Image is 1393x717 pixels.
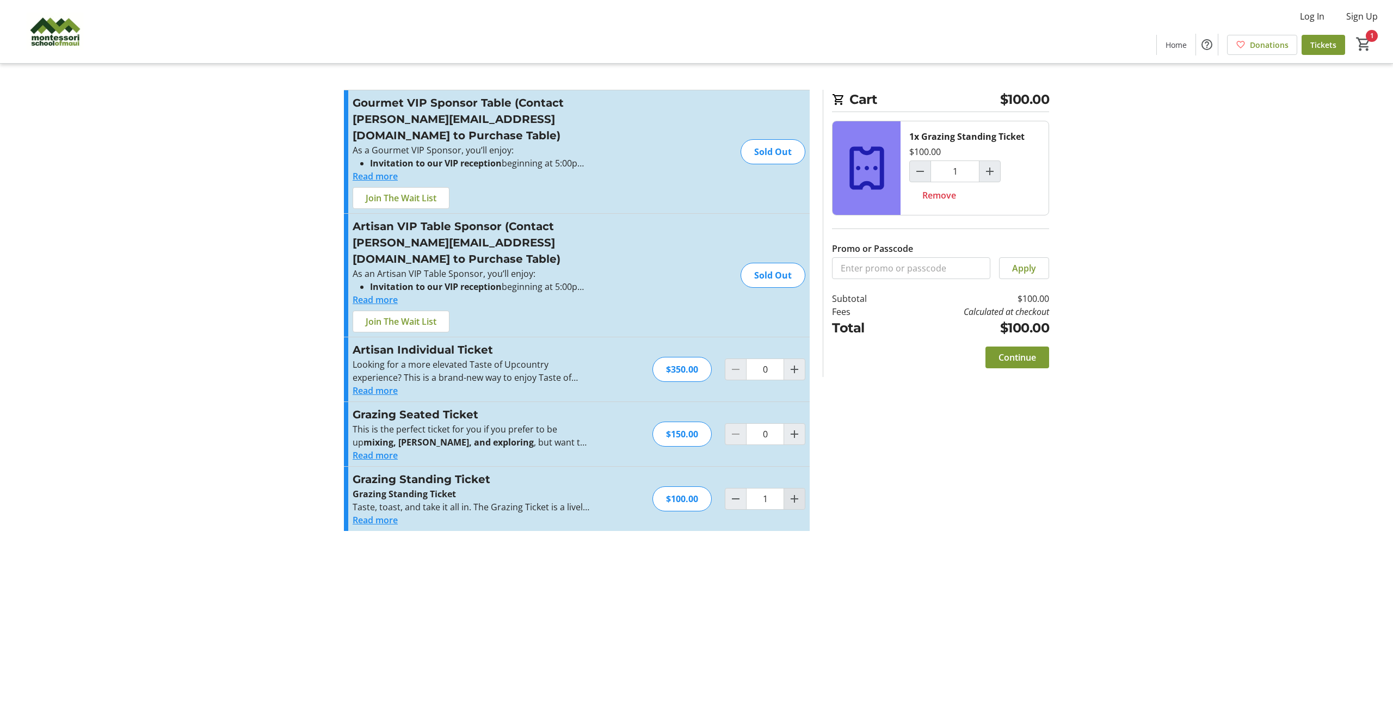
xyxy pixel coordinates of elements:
[832,90,1049,112] h2: Cart
[370,281,502,293] strong: Invitation to our VIP reception
[353,406,590,423] h3: Grazing Seated Ticket
[1000,90,1050,109] span: $100.00
[979,161,1000,182] button: Increment by one
[353,187,449,209] button: Join The Wait List
[909,130,1025,143] div: 1x Grazing Standing Ticket
[746,358,784,380] input: Artisan Individual Ticket Quantity
[741,139,805,164] div: Sold Out
[1012,262,1036,275] span: Apply
[1250,39,1289,51] span: Donations
[366,315,436,328] span: Join The Wait List
[832,318,895,338] td: Total
[353,267,590,280] p: As an Artisan VIP Table Sponsor, you’ll enjoy:
[1302,35,1345,55] a: Tickets
[353,471,590,487] h3: Grazing Standing Ticket
[1300,10,1324,23] span: Log In
[909,184,969,206] button: Remove
[353,95,590,144] h3: Gourmet VIP Sponsor Table (Contact [PERSON_NAME][EMAIL_ADDRESS][DOMAIN_NAME] to Purchase Table)
[832,305,895,318] td: Fees
[746,423,784,445] input: Grazing Seated Ticket Quantity
[353,358,590,384] p: Looking for a more elevated Taste of Upcountry experience? This is a brand-new way to enjoy Taste...
[370,280,590,293] li: beginning at 5:00pm
[1337,8,1386,25] button: Sign Up
[370,157,590,170] li: beginning at 5:00pm
[7,4,103,59] img: Montessori of Maui Inc.'s Logo
[353,488,456,500] strong: Grazing Standing Ticket
[1157,35,1195,55] a: Home
[353,144,590,157] p: As a Gourmet VIP Sponsor, you’ll enjoy:
[999,257,1049,279] button: Apply
[353,514,398,527] button: Read more
[784,424,805,444] button: Increment by one
[353,311,449,332] button: Join The Wait List
[370,157,502,169] strong: Invitation to our VIP reception
[1310,39,1336,51] span: Tickets
[930,160,979,182] input: Grazing Standing Ticket Quantity
[1196,34,1218,55] button: Help
[1346,10,1378,23] span: Sign Up
[353,384,398,397] button: Read more
[832,242,913,255] label: Promo or Passcode
[353,218,590,267] h3: Artisan VIP Table Sponsor (Contact [PERSON_NAME][EMAIL_ADDRESS][DOMAIN_NAME] to Purchase Table)
[784,359,805,380] button: Increment by one
[832,292,895,305] td: Subtotal
[784,489,805,509] button: Increment by one
[985,347,1049,368] button: Continue
[353,342,590,358] h3: Artisan Individual Ticket
[1354,34,1373,54] button: Cart
[652,486,712,511] div: $100.00
[746,488,784,510] input: Grazing Standing Ticket Quantity
[652,422,712,447] div: $150.00
[353,449,398,462] button: Read more
[1291,8,1333,25] button: Log In
[652,357,712,382] div: $350.00
[909,145,941,158] div: $100.00
[998,351,1036,364] span: Continue
[725,489,746,509] button: Decrement by one
[922,189,956,202] span: Remove
[353,293,398,306] button: Read more
[353,423,590,449] p: This is the perfect ticket for you if you prefer to be up , but want to ensure you have a when yo...
[741,263,805,288] div: Sold Out
[895,292,1049,305] td: $100.00
[353,500,590,514] p: Taste, toast, and take it all in. The Grazing Ticket is a lively way to experience the magic of T...
[895,305,1049,318] td: Calculated at checkout
[363,436,534,448] strong: mixing, [PERSON_NAME], and exploring
[910,161,930,182] button: Decrement by one
[832,257,990,279] input: Enter promo or passcode
[366,191,436,205] span: Join The Wait List
[1166,39,1187,51] span: Home
[1227,35,1297,55] a: Donations
[353,170,398,183] button: Read more
[895,318,1049,338] td: $100.00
